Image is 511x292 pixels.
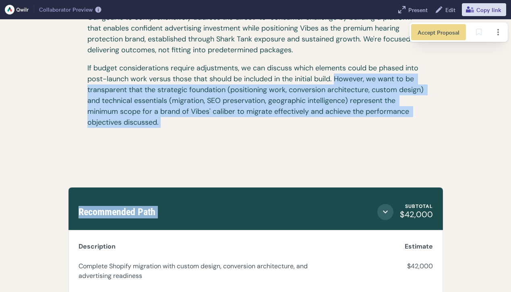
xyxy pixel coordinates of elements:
span: Description [79,243,116,250]
div: Subtotal [405,204,433,209]
button: Page options [490,24,506,40]
button: Close section [377,204,393,220]
span: Estimate [405,243,433,250]
span: $42,000 [400,209,433,220]
button: More info [93,5,103,14]
span: Copy link [476,6,501,13]
p: If budget considerations require adjustments, we can discuss which elements could be phased into ... [87,63,424,135]
img: Qwilr logo [5,5,29,14]
span: Collaborator Preview [39,6,93,13]
span: Accept Proposal [418,28,459,37]
button: Qwilr logo [2,3,32,16]
a: Edit [431,3,459,16]
button: Copy link [462,3,506,16]
button: Accept Proposal [411,24,466,40]
button: Present [394,3,431,16]
span: Edit [444,6,455,13]
p: Our goal is to comprehensively address the direct-to-consumer challenge by building a platform th... [87,12,424,63]
span: Present [407,6,428,13]
p: Complete Shopify migration with custom design, conversion architecture, and advertising readiness [79,261,326,281]
span: Recommended Path [79,206,155,218]
span: $42,000 [407,262,433,270]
